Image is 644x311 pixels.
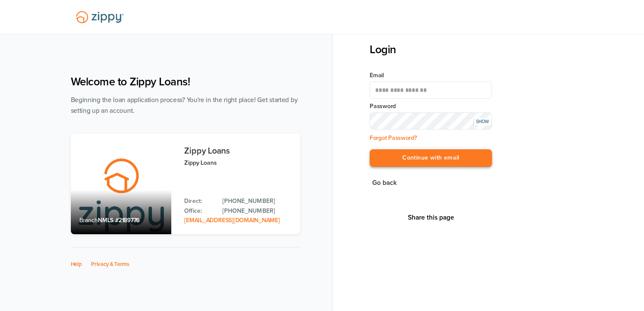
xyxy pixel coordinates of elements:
[184,206,214,216] p: Office:
[184,217,279,224] a: Email Address: zippyguide@zippymh.com
[370,149,492,167] button: Continue with email
[370,112,492,130] input: Input Password
[405,213,457,222] button: Share This Page
[184,146,291,156] h3: Zippy Loans
[370,82,492,99] input: Email Address
[370,177,399,189] button: Go back
[91,261,129,268] a: Privacy & Terms
[184,196,214,206] p: Direct:
[71,261,82,268] a: Help
[222,196,291,206] a: Direct Phone: 512-975-2947
[370,43,492,56] h3: Login
[222,206,291,216] a: Office Phone: 512-975-2947
[98,217,140,224] span: NMLS #2189776
[474,118,491,125] div: SHOW
[71,75,300,88] h1: Welcome to Zippy Loans!
[370,102,492,111] label: Password
[184,158,291,168] p: Zippy Loans
[370,71,492,80] label: Email
[79,217,98,224] span: Branch
[71,96,298,115] span: Beginning the loan application process? You're in the right place! Get started by setting up an a...
[71,7,129,27] img: Lender Logo
[370,134,417,142] a: Forgot Password?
